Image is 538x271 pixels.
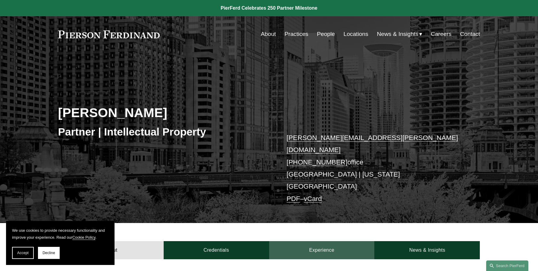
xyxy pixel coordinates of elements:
a: Careers [431,28,451,40]
a: Locations [344,28,368,40]
a: News & Insights [374,241,480,259]
a: Credentials [164,241,269,259]
a: People [317,28,335,40]
a: About [261,28,276,40]
span: News & Insights [377,29,418,40]
a: Contact [460,28,480,40]
button: Accept [12,247,34,259]
section: Cookie banner [6,221,115,265]
h2: [PERSON_NAME] [58,105,269,120]
span: Decline [42,251,55,255]
a: Cookie Policy [72,235,96,240]
p: We use cookies to provide necessary functionality and improve your experience. Read our . [12,227,109,241]
a: Practices [285,28,308,40]
a: folder dropdown [377,28,422,40]
a: PDF [287,195,300,202]
a: Experience [269,241,375,259]
a: [PERSON_NAME][EMAIL_ADDRESS][PERSON_NAME][DOMAIN_NAME] [287,134,458,154]
a: vCard [304,195,322,202]
h3: Partner | Intellectual Property [58,125,269,139]
span: Accept [17,251,29,255]
a: Search this site [486,260,528,271]
a: [PHONE_NUMBER] [287,158,348,166]
button: Decline [38,247,60,259]
p: office [GEOGRAPHIC_DATA] | [US_STATE][GEOGRAPHIC_DATA] – [287,132,462,205]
